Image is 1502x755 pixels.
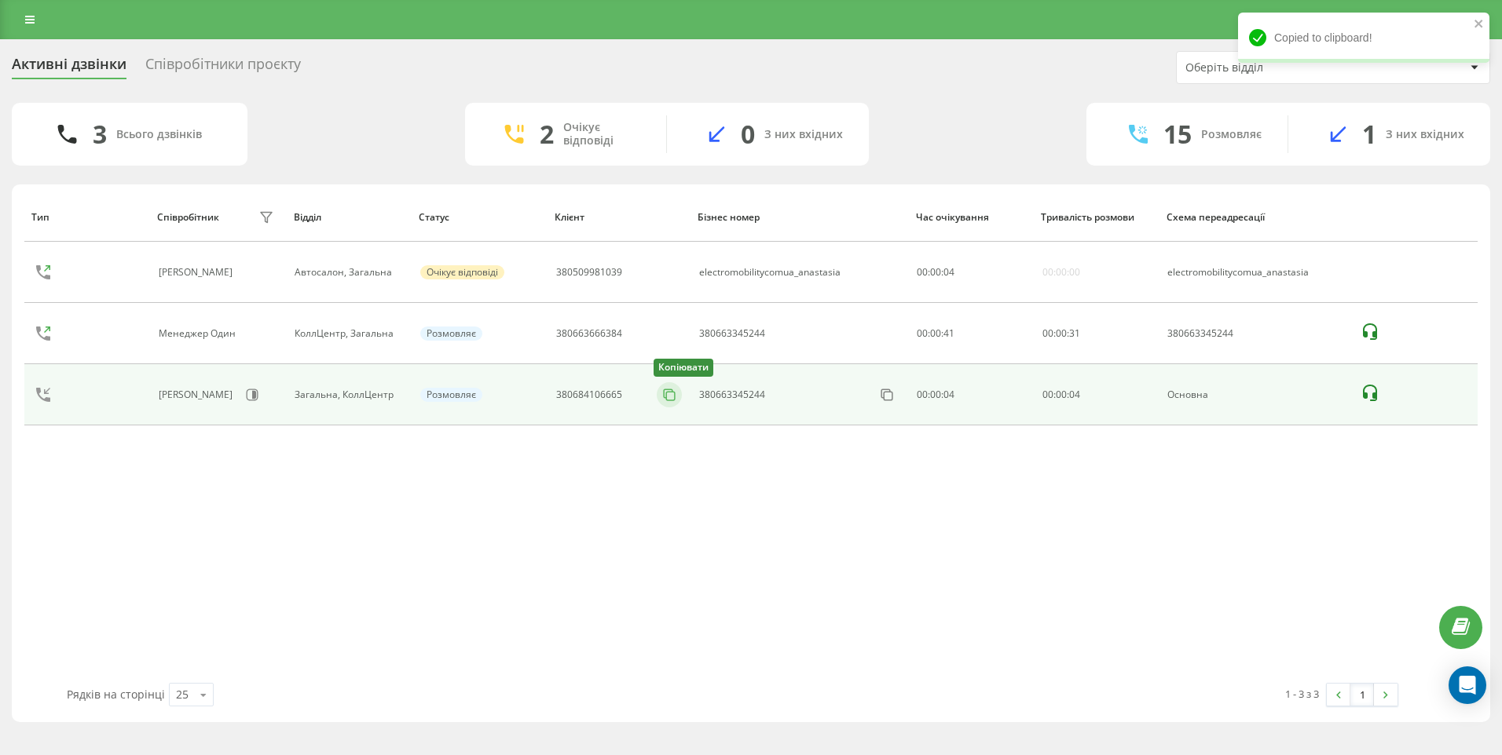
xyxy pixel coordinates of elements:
div: Тип [31,212,142,223]
span: 00 [1056,388,1067,401]
div: 2 [540,119,554,149]
div: Час очікування [916,212,1027,223]
span: 00 [1042,326,1053,340]
div: : : [1042,389,1080,400]
span: 04 [943,265,954,279]
div: Оберіть відділ [1185,61,1373,75]
div: 380509981039 [556,267,622,278]
div: Загальна, КоллЦентр [295,389,403,400]
span: 31 [1069,326,1080,340]
div: 380663345244 [1167,328,1343,339]
div: Розмовляє [420,326,482,341]
span: 04 [1069,388,1080,401]
div: 380663345244 [699,328,765,339]
div: 3 [93,119,107,149]
div: electromobilitycomua_anastasia [1167,267,1343,278]
span: 00 [1042,388,1053,401]
div: 00:00:00 [1042,267,1080,278]
div: 0 [741,119,755,149]
div: З них вхідних [1386,128,1464,141]
div: Всього дзвінків [116,128,202,141]
div: 00:00:41 [917,328,1025,339]
div: 380663666384 [556,328,622,339]
div: КоллЦентр, Загальна [295,328,403,339]
div: Очікує відповіді [563,121,643,148]
button: close [1474,17,1485,32]
div: 380663345244 [699,389,765,400]
div: Активні дзвінки [12,56,126,80]
div: 1 - 3 з 3 [1285,686,1319,702]
div: 00:00:04 [917,389,1025,400]
div: Бізнес номер [698,212,901,223]
div: [PERSON_NAME] [159,389,236,400]
div: Розмовляє [420,388,482,402]
div: [PERSON_NAME] [159,267,236,278]
div: Статус [419,212,540,223]
div: 15 [1163,119,1192,149]
div: Основна [1167,389,1343,400]
span: 00 [917,265,928,279]
div: Відділ [294,212,405,223]
div: Розмовляє [1201,128,1262,141]
div: Очікує відповіді [420,265,504,279]
span: 00 [1056,326,1067,340]
div: Тривалість розмови [1041,212,1152,223]
span: Рядків на сторінці [67,687,165,702]
div: : : [917,267,954,278]
a: 1 [1350,684,1374,706]
div: Клієнт [555,212,683,223]
div: electromobilitycomua_anastasia [699,267,841,278]
div: Менеджер Один [159,328,240,339]
div: Схема переадресації [1167,212,1345,223]
div: Автосалон, Загальна [295,267,403,278]
div: Copied to clipboard! [1238,13,1489,63]
div: 380684106665 [556,389,622,400]
div: З них вхідних [764,128,843,141]
div: Open Intercom Messenger [1449,666,1486,704]
div: Співробітники проєкту [145,56,301,80]
div: Співробітник [157,212,219,223]
div: 1 [1362,119,1376,149]
div: : : [1042,328,1080,339]
span: 00 [930,265,941,279]
div: 25 [176,687,189,702]
div: Копіювати [654,359,713,377]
